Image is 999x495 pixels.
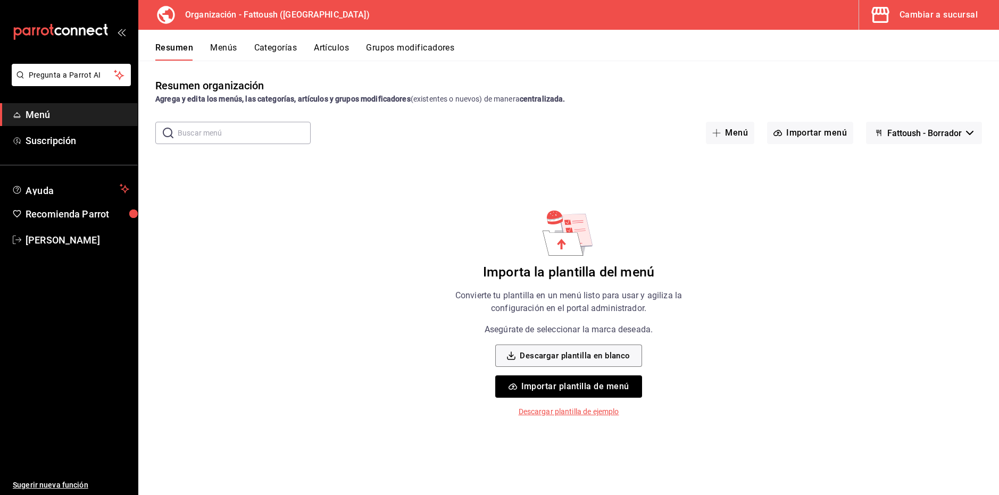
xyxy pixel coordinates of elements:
[13,480,129,491] span: Sugerir nueva función
[29,70,114,81] span: Pregunta a Parrot AI
[26,207,129,221] span: Recomienda Parrot
[866,122,982,144] button: Fattoush - Borrador
[26,182,115,195] span: Ayuda
[117,28,126,36] button: open_drawer_menu
[767,122,853,144] button: Importar menú
[366,43,454,61] button: Grupos modificadores
[900,7,978,22] div: Cambiar a sucursal
[12,64,131,86] button: Pregunta a Parrot AI
[177,9,370,21] h3: Organización - Fattoush ([GEOGRAPHIC_DATA])
[26,107,129,122] span: Menú
[210,43,237,61] button: Menús
[314,43,349,61] button: Artículos
[485,323,653,336] p: Asegúrate de seleccionar la marca deseada.
[7,77,131,88] a: Pregunta a Parrot AI
[26,233,129,247] span: [PERSON_NAME]
[495,375,642,398] button: Importar plantilla de menú
[155,94,982,105] div: (existentes o nuevos) de manera
[519,406,619,417] p: Descargar plantilla de ejemplo
[155,78,264,94] div: Resumen organización
[155,95,411,103] strong: Agrega y edita los menús, las categorías, artículos y grupos modificadores
[483,264,654,281] h6: Importa la plantilla del menú
[178,122,311,144] input: Buscar menú
[495,345,642,367] button: Descargar plantilla en blanco
[435,289,703,315] p: Convierte tu plantilla en un menú listo para usar y agiliza la configuración en el portal adminis...
[706,122,754,144] button: Menú
[887,128,962,138] span: Fattoush - Borrador
[254,43,297,61] button: Categorías
[155,43,999,61] div: navigation tabs
[520,95,565,103] strong: centralizada.
[155,43,193,61] button: Resumen
[26,133,129,148] span: Suscripción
